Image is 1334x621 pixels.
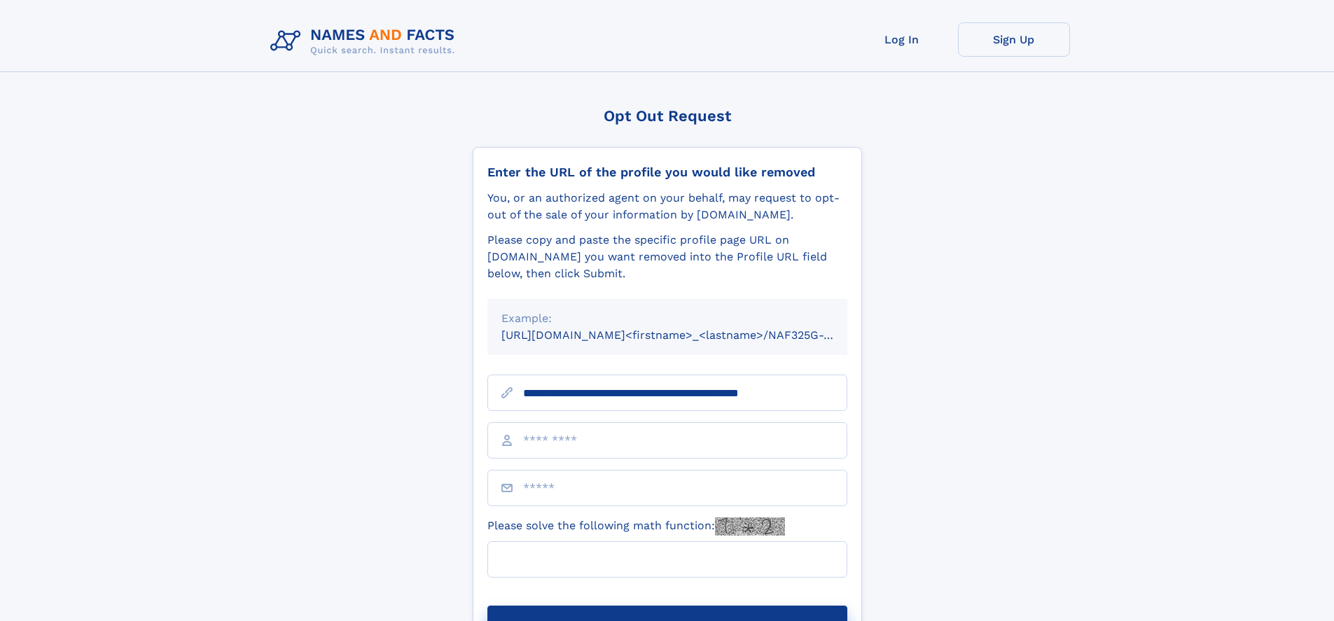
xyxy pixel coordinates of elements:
a: Sign Up [958,22,1070,57]
div: You, or an authorized agent on your behalf, may request to opt-out of the sale of your informatio... [487,190,847,223]
small: [URL][DOMAIN_NAME]<firstname>_<lastname>/NAF325G-xxxxxxxx [501,328,874,342]
div: Please copy and paste the specific profile page URL on [DOMAIN_NAME] you want removed into the Pr... [487,232,847,282]
img: Logo Names and Facts [265,22,466,60]
div: Example: [501,310,833,327]
label: Please solve the following math function: [487,517,785,536]
div: Opt Out Request [473,107,862,125]
div: Enter the URL of the profile you would like removed [487,165,847,180]
a: Log In [846,22,958,57]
